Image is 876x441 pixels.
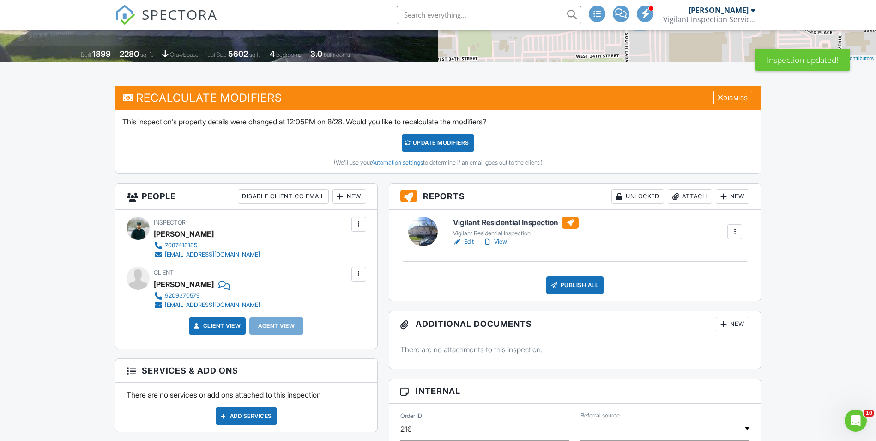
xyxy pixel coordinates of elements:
div: Vigilant Residential Inspection [453,230,579,237]
h3: Recalculate Modifiers [115,86,761,109]
div: (We'll use your to determine if an email goes out to the client.) [122,159,754,166]
a: 9209370579 [154,291,260,300]
div: [PERSON_NAME] [689,6,749,15]
a: Client View [192,321,241,331]
div: Inspection updated! [755,49,850,71]
div: Unlocked [611,189,664,204]
div: 5602 [228,49,248,59]
div: 9209370579 [165,292,200,300]
div: 1899 [92,49,111,59]
span: crawlspace [170,51,199,58]
div: 4 [270,49,275,59]
div: There are no services or add ons attached to this inspection [115,383,377,432]
iframe: Intercom live chat [845,410,867,432]
div: Add Services [216,407,277,425]
img: The Best Home Inspection Software - Spectora [115,5,135,25]
span: bathrooms [324,51,350,58]
span: Built [81,51,91,58]
div: New [716,317,749,331]
div: 2280 [120,49,139,59]
a: 7087418185 [154,241,260,250]
a: View [483,237,507,246]
a: Vigilant Residential Inspection Vigilant Residential Inspection [453,217,579,237]
label: Referral source [580,411,620,420]
p: There are no attachments to this inspection. [400,344,750,355]
a: Edit [453,237,474,246]
h3: People [115,184,377,210]
span: Inspector [154,219,186,226]
div: [EMAIL_ADDRESS][DOMAIN_NAME] [165,301,260,309]
h3: Reports [389,184,761,210]
div: [PERSON_NAME] [154,277,214,291]
span: Client [154,269,174,276]
div: UPDATE Modifiers [402,134,474,152]
a: [EMAIL_ADDRESS][DOMAIN_NAME] [154,300,260,310]
span: sq.ft. [249,51,261,58]
div: Disable Client CC Email [238,189,329,204]
h3: Internal [389,379,761,403]
a: SPECTORA [115,12,217,32]
label: Order ID [400,412,422,420]
span: bedrooms [276,51,302,58]
a: [EMAIL_ADDRESS][DOMAIN_NAME] [154,250,260,259]
div: Dismiss [713,91,752,105]
span: 10 [864,410,874,417]
div: 7087418185 [165,242,197,249]
span: Lot Size [207,51,227,58]
div: This inspection's property details were changed at 12:05PM on 8/28. Would you like to recalculate... [115,110,761,173]
h3: Additional Documents [389,311,761,337]
div: [EMAIL_ADDRESS][DOMAIN_NAME] [165,251,260,258]
div: Publish All [546,276,604,294]
div: New [716,189,749,204]
div: Vigilant Inspection Services PC [663,15,755,24]
div: 3.0 [310,49,322,59]
a: Automation settings [371,159,423,166]
div: Attach [668,189,712,204]
span: SPECTORA [142,5,217,24]
h3: Services & Add ons [115,359,377,383]
div: [PERSON_NAME] [154,227,214,241]
input: Search everything... [397,6,581,24]
h6: Vigilant Residential Inspection [453,217,579,229]
div: New [332,189,366,204]
span: sq. ft. [140,51,153,58]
